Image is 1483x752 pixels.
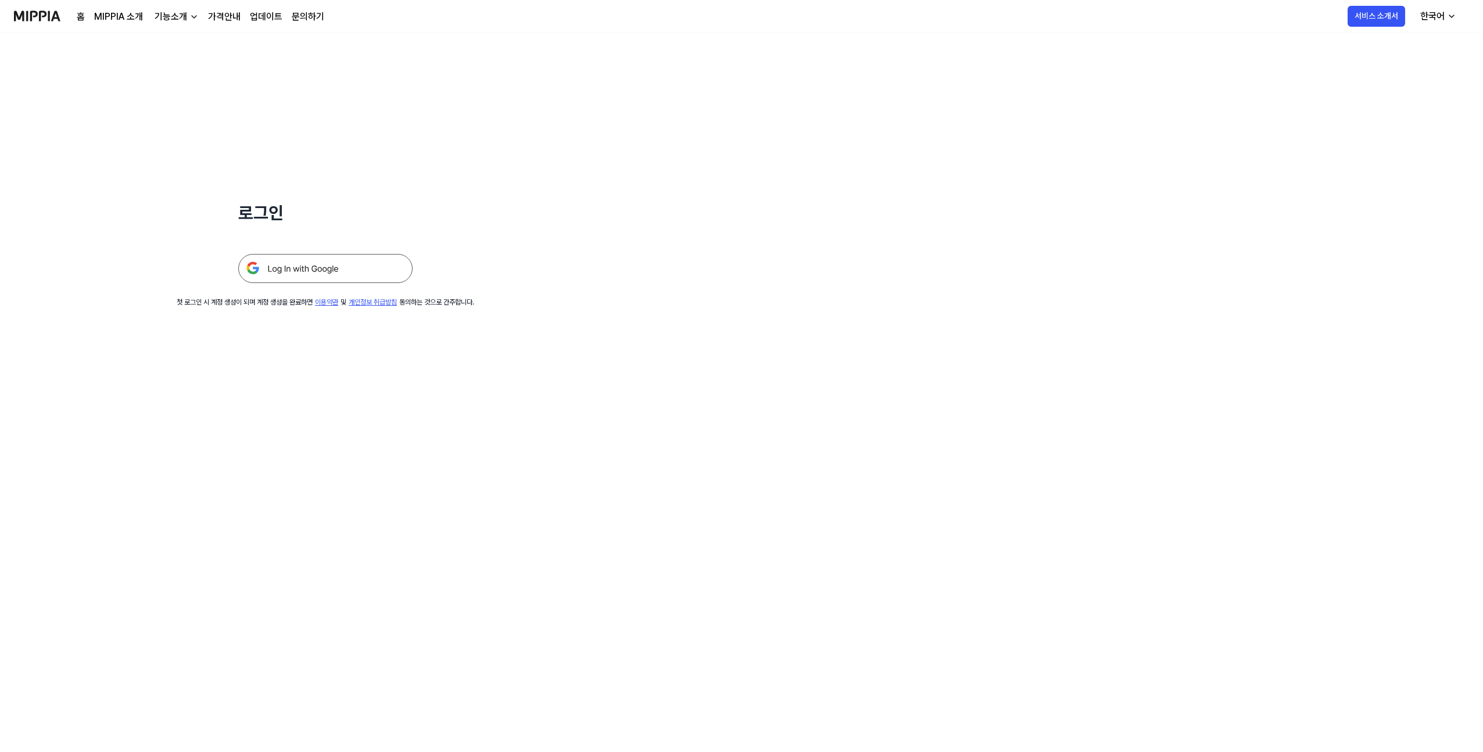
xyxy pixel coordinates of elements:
[238,254,413,283] img: 구글 로그인 버튼
[292,10,324,24] a: 문의하기
[1411,5,1463,28] button: 한국어
[315,298,338,306] a: 이용약관
[152,10,189,24] div: 기능소개
[1418,9,1447,23] div: 한국어
[189,12,199,22] img: down
[177,297,474,307] div: 첫 로그인 시 계정 생성이 되며 계정 생성을 완료하면 및 동의하는 것으로 간주합니다.
[250,10,282,24] a: 업데이트
[77,10,85,24] a: 홈
[208,10,241,24] a: 가격안내
[94,10,143,24] a: MIPPIA 소개
[349,298,397,306] a: 개인정보 취급방침
[238,200,413,226] h1: 로그인
[152,10,199,24] button: 기능소개
[1348,6,1405,27] button: 서비스 소개서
